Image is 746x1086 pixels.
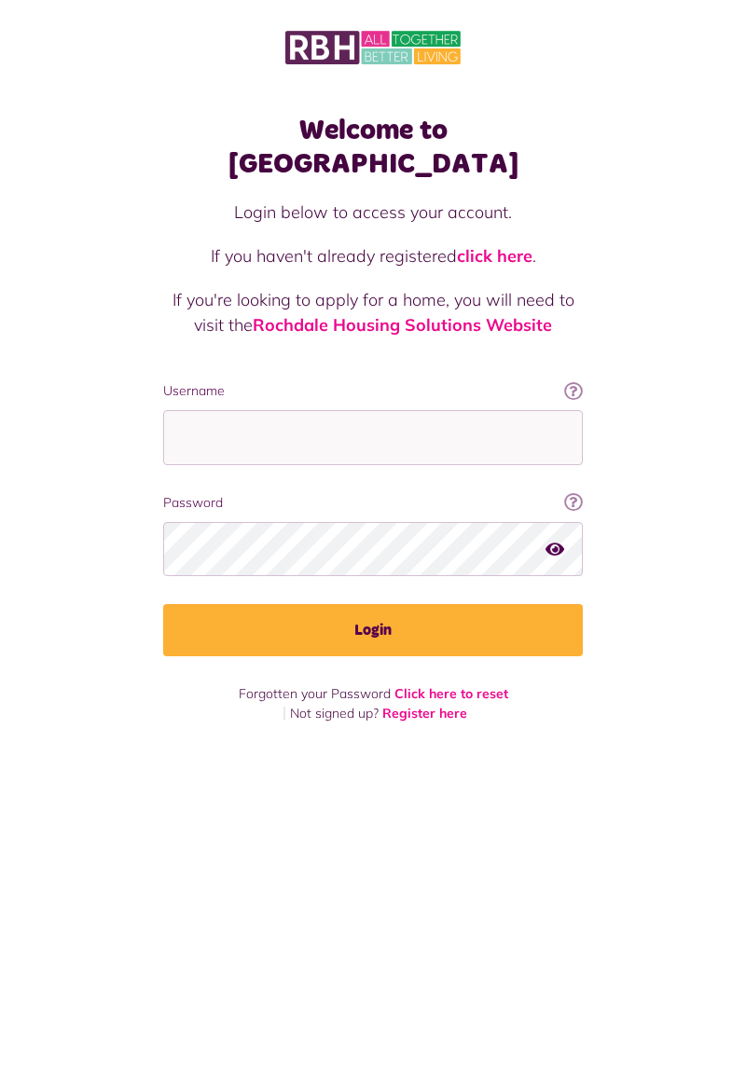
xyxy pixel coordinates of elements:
button: Login [163,604,583,656]
h1: Welcome to [GEOGRAPHIC_DATA] [163,114,583,181]
label: Username [163,381,583,401]
label: Password [163,493,583,513]
p: If you haven't already registered . [163,243,583,268]
a: Register here [382,705,467,722]
a: click here [457,245,532,267]
span: Not signed up? [290,705,379,722]
a: Click here to reset [394,685,508,702]
span: Forgotten your Password [239,685,391,702]
p: If you're looking to apply for a home, you will need to visit the [163,287,583,337]
p: Login below to access your account. [163,199,583,225]
img: MyRBH [285,28,461,67]
a: Rochdale Housing Solutions Website [253,314,552,336]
